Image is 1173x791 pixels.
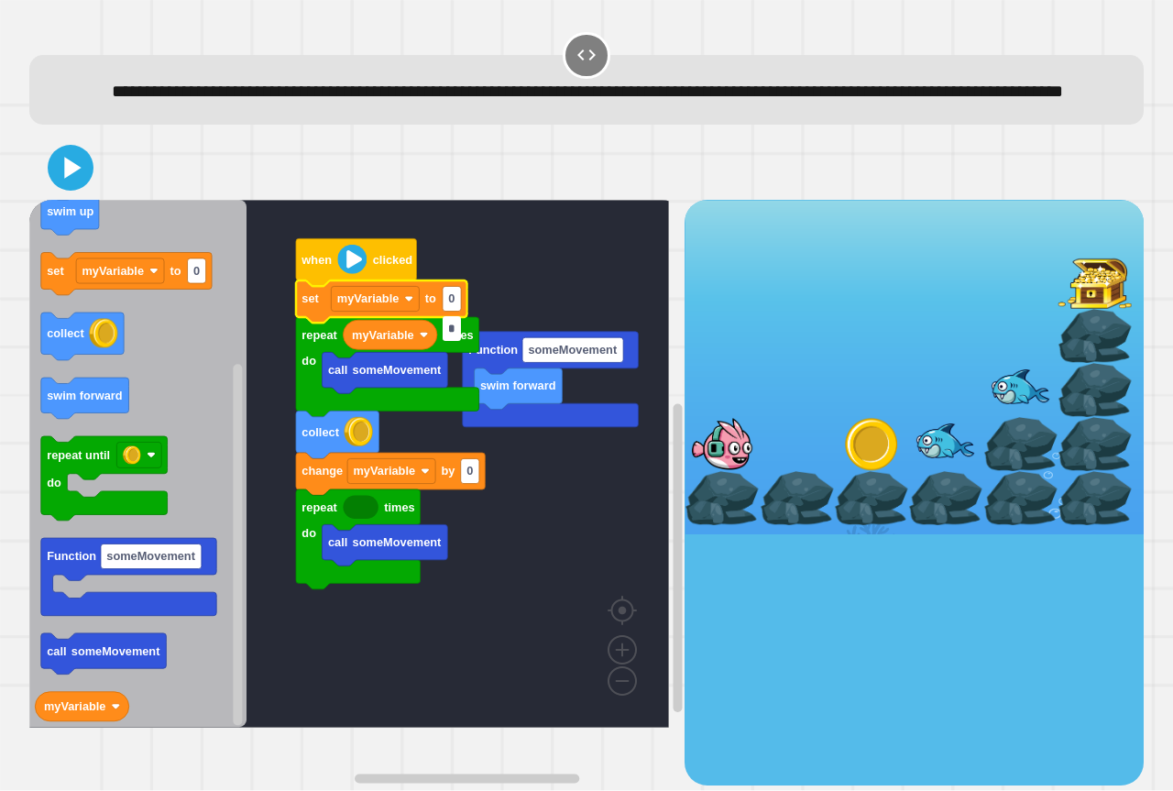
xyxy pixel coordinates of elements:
[29,200,685,785] div: Blockly Workspace
[466,465,473,478] text: 0
[528,344,617,357] text: someMovement
[384,500,414,514] text: times
[170,265,181,279] text: to
[193,265,200,279] text: 0
[301,292,319,306] text: set
[373,253,412,267] text: clicked
[328,364,347,378] text: call
[47,477,61,490] text: do
[352,328,414,342] text: myVariable
[301,500,337,514] text: repeat
[337,292,400,306] text: myVariable
[106,551,195,565] text: someMovement
[301,527,316,541] text: do
[71,645,160,659] text: someMovement
[47,390,123,403] text: swim forward
[301,425,339,439] text: collect
[328,536,347,550] text: call
[468,344,518,357] text: Function
[442,465,456,478] text: by
[47,645,66,659] text: call
[47,551,96,565] text: Function
[47,327,84,341] text: collect
[47,265,64,279] text: set
[301,253,332,267] text: when
[47,449,110,463] text: repeat until
[47,205,93,219] text: swim up
[353,536,442,550] text: someMovement
[44,701,106,715] text: myVariable
[480,379,556,393] text: swim forward
[425,292,436,306] text: to
[448,292,455,306] text: 0
[301,328,337,342] text: repeat
[353,364,442,378] text: someMovement
[301,465,343,478] text: change
[82,265,145,279] text: myVariable
[301,355,316,368] text: do
[353,465,415,478] text: myVariable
